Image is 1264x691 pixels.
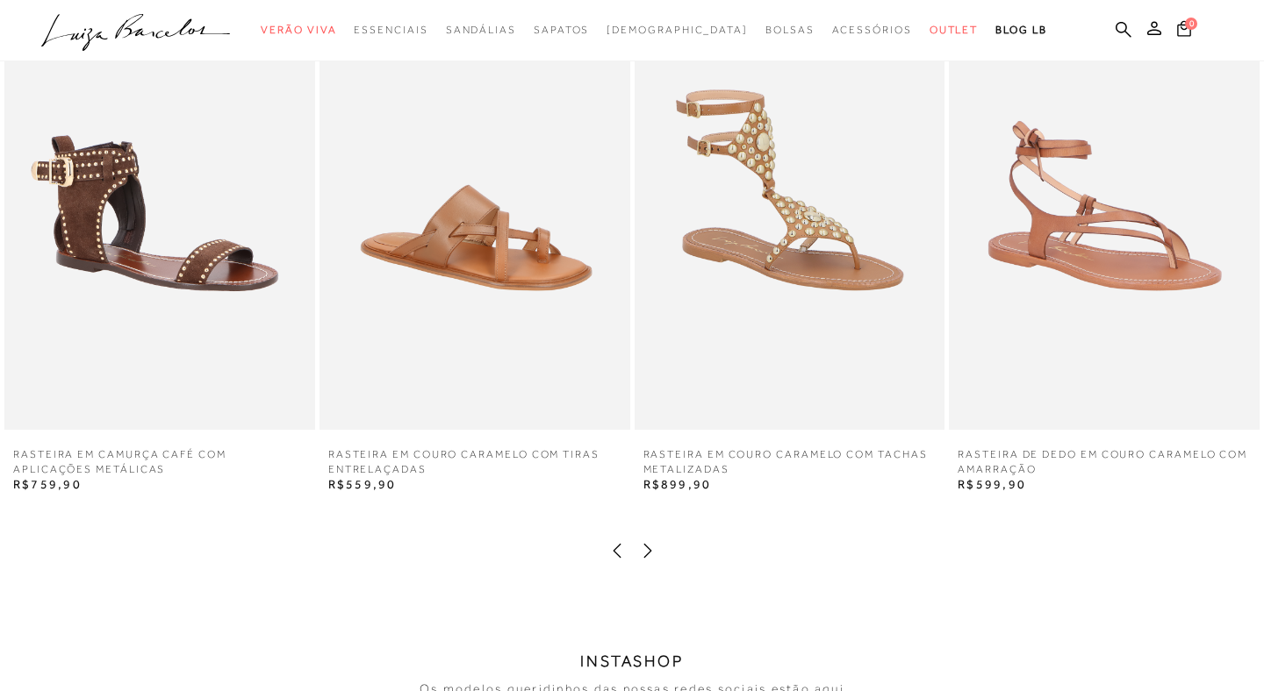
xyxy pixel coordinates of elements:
[995,14,1046,46] a: BLOG LB
[607,14,748,46] a: noSubCategoriesText
[328,477,397,491] span: R$559,90
[765,14,815,46] a: categoryNavScreenReaderText
[534,14,589,46] a: categoryNavScreenReaderText
[13,477,82,491] span: R$759,90
[1172,19,1196,43] button: 0
[261,24,336,36] span: Verão Viva
[958,477,1026,491] span: R$599,90
[832,14,912,46] a: categoryNavScreenReaderText
[580,652,684,672] h2: INSTASHOP
[995,24,1046,36] span: BLOG LB
[607,24,748,36] span: [DEMOGRAPHIC_DATA]
[930,14,979,46] a: categoryNavScreenReaderText
[446,14,516,46] a: categoryNavScreenReaderText
[261,14,336,46] a: categoryNavScreenReaderText
[643,477,712,491] span: R$899,90
[320,447,630,477] a: RASTEIRA EM COURO CARAMELO COM TIRAS ENTRELAÇADAS
[4,447,315,477] a: RASTEIRA EM CAMURÇA CAFÉ COM APLICAÇÕES METÁLICAS
[354,14,427,46] a: categoryNavScreenReaderText
[354,24,427,36] span: Essenciais
[635,447,945,477] a: RASTEIRA EM COURO CARAMELO COM TACHAS METALIZADAS
[446,24,516,36] span: Sandálias
[765,24,815,36] span: Bolsas
[930,24,979,36] span: Outlet
[949,447,1260,477] a: RASTEIRA DE DEDO EM COURO CARAMELO COM AMARRAÇÃO
[832,24,912,36] span: Acessórios
[534,24,589,36] span: Sapatos
[1185,18,1197,30] span: 0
